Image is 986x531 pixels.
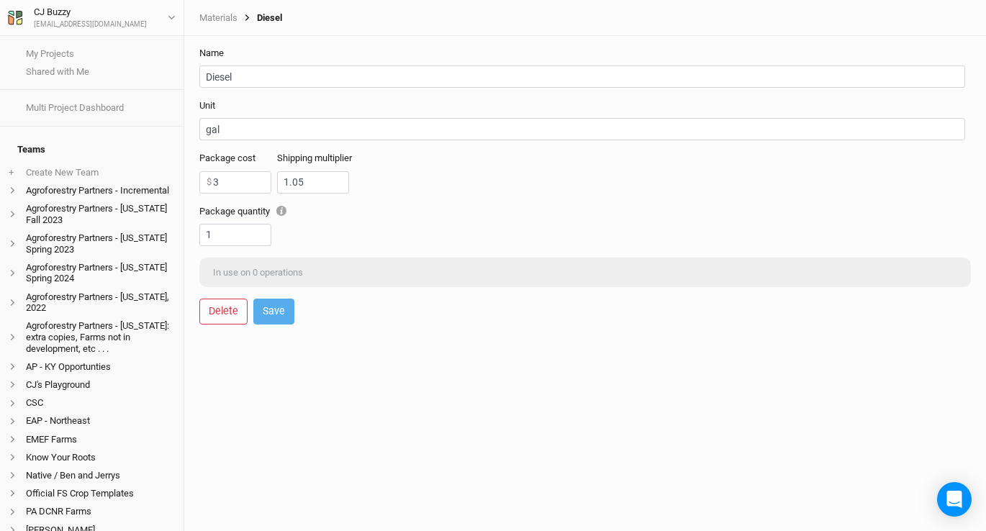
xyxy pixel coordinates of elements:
button: Save [253,299,294,324]
div: Diesel [238,12,282,24]
button: Delete [199,299,248,324]
label: Name [199,47,224,60]
label: Unit [199,99,215,112]
div: Tooltip anchor [275,204,288,217]
div: Open Intercom Messenger [937,482,972,517]
label: Shipping multiplier [277,152,352,165]
button: CJ Buzzy[EMAIL_ADDRESS][DOMAIN_NAME] [7,4,176,30]
div: [EMAIL_ADDRESS][DOMAIN_NAME] [34,19,147,30]
label: Package quantity [199,205,270,218]
div: CJ Buzzy [34,5,147,19]
h4: Teams [9,135,175,164]
span: + [9,167,14,178]
label: Package cost [199,152,255,165]
a: Materials [199,12,238,24]
label: $ [207,176,212,189]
